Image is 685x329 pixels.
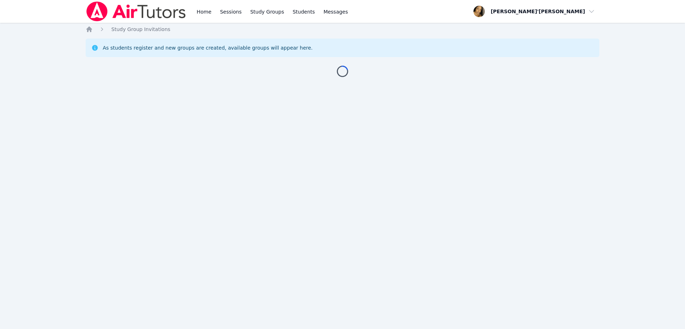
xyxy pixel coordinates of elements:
div: As students register and new groups are created, available groups will appear here. [103,44,313,51]
span: Study Group Invitations [111,26,170,32]
span: Messages [324,8,348,15]
a: Study Group Invitations [111,26,170,33]
nav: Breadcrumb [86,26,599,33]
img: Air Tutors [86,1,187,21]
